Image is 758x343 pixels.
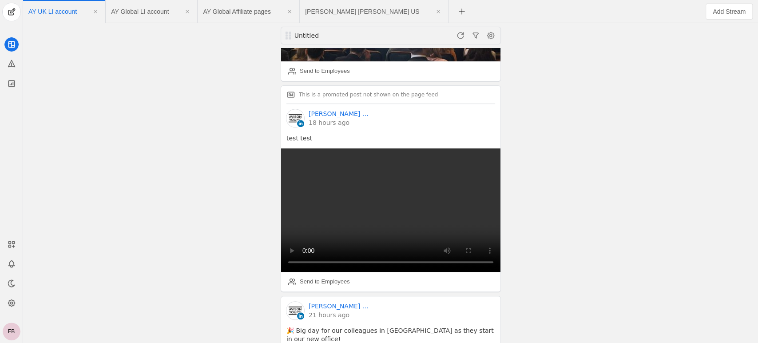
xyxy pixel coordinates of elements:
img: cache [286,109,304,127]
app-icon-button: Close Tab [430,4,446,20]
button: Add Stream [706,4,753,20]
a: 18 hours ago [309,118,371,127]
a: [PERSON_NAME] [PERSON_NAME] │[GEOGRAPHIC_DATA] [309,109,371,118]
img: cache [286,302,304,319]
a: 21 hours ago [309,311,371,319]
p: This is a promoted post not shown on the page feed [299,91,438,98]
app-icon-button: New Tab [454,8,470,15]
a: [PERSON_NAME] [PERSON_NAME] │[GEOGRAPHIC_DATA] [309,302,371,311]
pre: test test [286,134,495,143]
div: Send to Employees [300,67,350,76]
span: Click to edit name [28,8,77,15]
app-icon-button: Close Tab [179,4,195,20]
button: Send to Employees [285,64,353,78]
span: Click to edit name [111,8,169,15]
div: Untitled [294,31,400,40]
app-icon-button: Close Tab [87,4,103,20]
app-icon-button: Close Tab [282,4,298,20]
span: Click to edit name [203,8,271,15]
span: Click to edit name [305,8,420,15]
button: Send to Employees [285,275,353,289]
span: Add Stream [713,7,746,16]
button: FB [3,323,20,340]
div: Send to Employees [300,277,350,286]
